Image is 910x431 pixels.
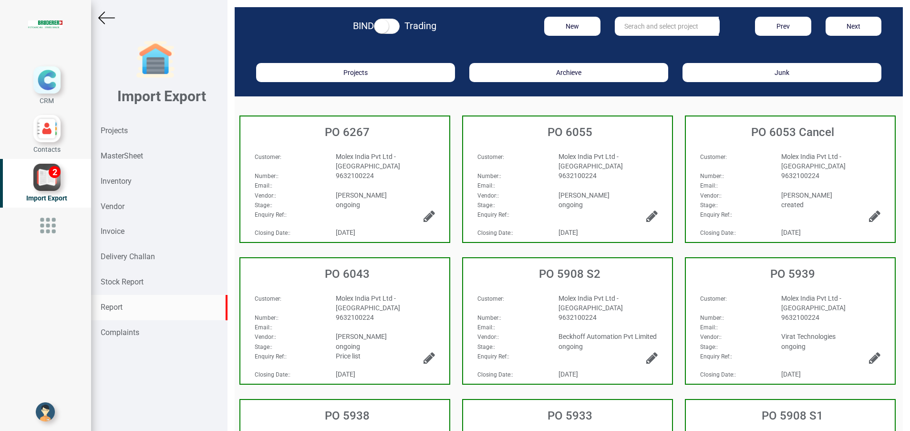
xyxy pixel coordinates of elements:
button: Prev [755,17,811,36]
strong: Customer [255,295,280,302]
strong: Number: [255,173,277,179]
strong: Stage: [477,344,494,350]
span: Molex India Pvt Ltd - [GEOGRAPHIC_DATA] [558,294,623,312]
span: ongoing [558,201,583,209]
strong: Delivery Challan [101,252,155,261]
strong: Report [101,303,123,312]
span: Virat Technologies [781,333,836,340]
span: : [700,192,722,199]
strong: Complaints [101,328,139,337]
strong: Number: [700,315,723,321]
span: : [477,295,504,302]
span: [DATE] [781,229,801,236]
span: Molex India Pvt Ltd - [GEOGRAPHIC_DATA] [558,153,623,170]
strong: Email: [255,182,271,189]
span: 9632100224 [558,172,597,179]
span: [DATE] [336,370,355,378]
span: : [255,154,281,160]
div: 2 [49,166,61,178]
span: 9632100224 [781,314,819,321]
span: : [477,344,495,350]
strong: Inventory [101,177,132,186]
span: : [700,295,727,302]
strong: MasterSheet [101,151,143,160]
strong: Number: [477,173,500,179]
strong: Stage: [700,344,716,350]
span: : [477,334,499,340]
span: : [700,202,718,209]
strong: Vendor: [700,334,720,340]
strong: Email: [477,182,494,189]
strong: Invoice [101,227,124,236]
span: : [700,324,718,331]
strong: Number: [700,173,723,179]
span: 9632100224 [336,172,374,179]
strong: Closing Date: [477,371,512,378]
span: : [700,371,736,378]
span: : [255,324,272,331]
strong: Vendor: [255,334,275,340]
span: Molex India Pvt Ltd - [GEOGRAPHIC_DATA] [336,294,400,312]
span: : [477,230,513,236]
span: created [781,201,804,209]
strong: Email: [700,324,716,331]
span: 9632100224 [781,172,819,179]
strong: Closing Date: [255,230,289,236]
strong: Enquiry Ref: [477,353,508,360]
span: : [255,344,272,350]
span: : [700,211,732,218]
span: : [477,315,501,321]
img: garage-closed.png [136,41,175,79]
span: 9632100224 [558,314,597,321]
span: : [477,353,509,360]
strong: Email: [700,182,716,189]
button: Archieve [469,63,668,82]
span: : [255,211,287,218]
h3: PO 5908 S2 [468,268,672,280]
span: : [700,182,718,189]
span: : [255,315,279,321]
span: : [477,371,513,378]
span: Beckhoff Automation Pvt Limited [558,333,657,340]
span: : [700,344,718,350]
strong: BIND [353,20,374,32]
span: ongoing [781,343,806,350]
h3: PO 5939 [691,268,895,280]
span: : [255,230,290,236]
span: : [700,154,727,160]
span: Molex India Pvt Ltd - [GEOGRAPHIC_DATA] [781,294,846,312]
span: : [255,371,290,378]
strong: Closing Date: [477,230,512,236]
span: [DATE] [781,370,801,378]
button: Projects [256,63,455,82]
span: ongoing [336,201,360,209]
span: Contacts [33,146,61,153]
span: : [477,202,495,209]
strong: Stage: [255,344,271,350]
span: [PERSON_NAME] [336,333,387,340]
strong: Trading [404,20,436,32]
strong: Closing Date: [700,230,734,236]
span: [DATE] [336,229,355,236]
span: : [700,173,724,179]
span: 9632100224 [336,314,374,321]
strong: Number: [255,315,277,321]
span: CRM [40,97,54,105]
b: Import Export [117,88,206,105]
span: : [477,173,501,179]
strong: Stock Report [101,277,144,286]
strong: Email: [255,324,271,331]
strong: Vendor: [477,334,497,340]
strong: Closing Date: [700,371,734,378]
strong: Stage: [477,202,494,209]
h3: PO 6055 [468,126,672,138]
h3: PO 5908 S1 [691,410,895,422]
strong: Number: [477,315,500,321]
strong: Closing Date: [255,371,289,378]
span: : [477,324,495,331]
strong: Stage: [700,202,716,209]
strong: Vendor: [700,192,720,199]
h3: PO 5933 [468,410,672,422]
strong: Customer [477,295,503,302]
strong: Vendor: [477,192,497,199]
